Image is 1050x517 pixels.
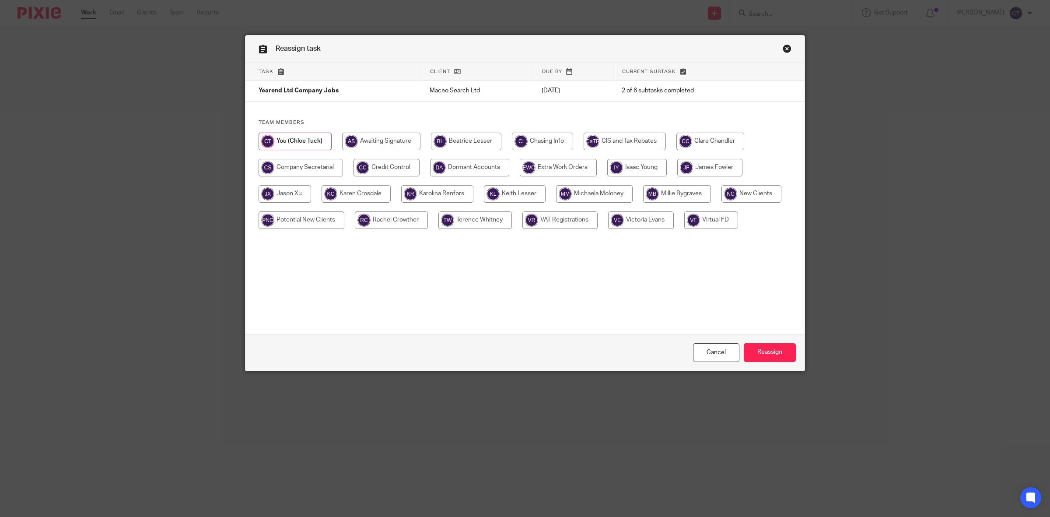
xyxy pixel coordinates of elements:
a: Close this dialog window [693,343,739,362]
span: Due by [542,69,562,74]
span: Task [259,69,273,74]
h4: Team members [259,119,791,126]
p: [DATE] [542,86,604,95]
td: 2 of 6 subtasks completed [613,81,761,102]
span: Current subtask [622,69,676,74]
span: Client [430,69,450,74]
input: Reassign [744,343,796,362]
span: Yearend Ltd Company Jobs [259,88,339,94]
span: Reassign task [276,45,321,52]
a: Close this dialog window [783,44,791,56]
p: Maceo Search Ltd [430,86,524,95]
